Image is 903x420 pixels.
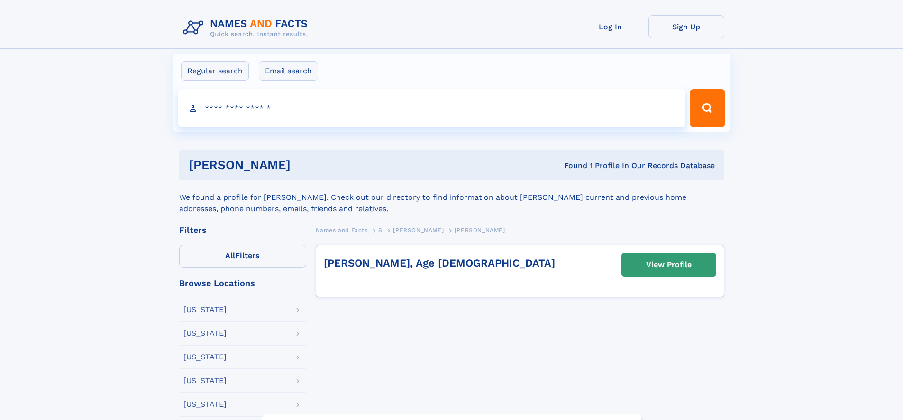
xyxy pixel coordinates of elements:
label: Email search [259,61,318,81]
div: [US_STATE] [183,401,227,408]
a: Sign Up [648,15,724,38]
img: Logo Names and Facts [179,15,316,41]
a: View Profile [622,253,716,276]
a: [PERSON_NAME] [393,224,444,236]
div: We found a profile for [PERSON_NAME]. Check out our directory to find information about [PERSON_N... [179,180,724,214]
span: [PERSON_NAME] [393,227,444,233]
label: Filters [179,245,306,268]
div: [US_STATE] [183,353,227,361]
a: Log In [573,15,648,38]
span: All [225,251,235,260]
span: [PERSON_NAME] [455,227,505,233]
a: S [378,224,383,236]
div: View Profile [646,254,692,276]
h1: [PERSON_NAME] [189,159,428,171]
a: Names and Facts [316,224,368,236]
div: [US_STATE] [183,306,227,313]
div: [US_STATE] [183,330,227,337]
div: [US_STATE] [183,377,227,384]
div: Filters [179,226,306,234]
div: Found 1 Profile In Our Records Database [427,161,715,171]
div: Browse Locations [179,279,306,287]
button: Search Button [690,89,725,127]
a: [PERSON_NAME], Age [DEMOGRAPHIC_DATA] [324,257,555,269]
span: S [378,227,383,233]
input: search input [178,89,686,127]
label: Regular search [181,61,249,81]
